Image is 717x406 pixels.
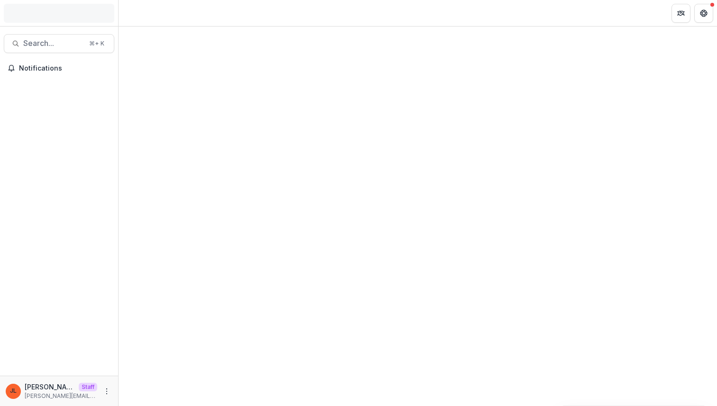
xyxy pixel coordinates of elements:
[694,4,713,23] button: Get Help
[4,61,114,76] button: Notifications
[101,386,112,397] button: More
[122,6,163,20] nav: breadcrumb
[25,382,75,392] p: [PERSON_NAME]
[79,383,97,391] p: Staff
[10,388,17,394] div: Jeanne Locker
[4,34,114,53] button: Search...
[25,392,97,400] p: [PERSON_NAME][EMAIL_ADDRESS][DOMAIN_NAME]
[19,64,110,72] span: Notifications
[671,4,690,23] button: Partners
[87,38,106,49] div: ⌘ + K
[23,39,83,48] span: Search...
